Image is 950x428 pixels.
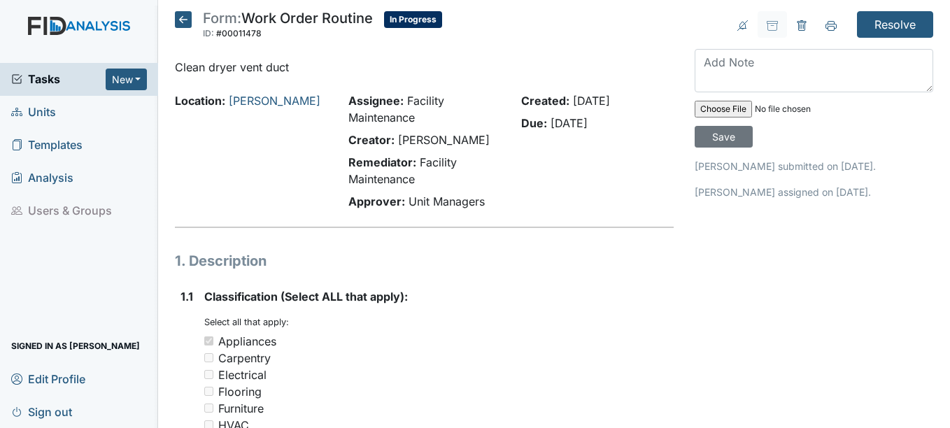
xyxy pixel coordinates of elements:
span: In Progress [384,11,442,28]
span: Classification (Select ALL that apply): [204,290,408,304]
h1: 1. Description [175,250,673,271]
span: Sign out [11,401,72,422]
span: Form: [203,10,241,27]
div: Electrical [218,366,267,383]
input: Carpentry [204,353,213,362]
span: [DATE] [573,94,610,108]
strong: Remediator: [348,155,416,169]
span: Signed in as [PERSON_NAME] [11,335,140,357]
span: Analysis [11,167,73,189]
div: Furniture [218,400,264,417]
input: Flooring [204,387,213,396]
label: 1.1 [180,288,193,305]
div: Appliances [218,333,276,350]
input: Electrical [204,370,213,379]
div: Carpentry [218,350,271,366]
span: Edit Profile [11,368,85,390]
a: Tasks [11,71,106,87]
input: Save [695,126,753,148]
span: ID: [203,28,214,38]
span: Units [11,101,56,123]
a: [PERSON_NAME] [229,94,320,108]
input: Resolve [857,11,933,38]
strong: Created: [521,94,569,108]
span: [DATE] [551,116,588,130]
input: Appliances [204,336,213,345]
div: Flooring [218,383,262,400]
strong: Due: [521,116,547,130]
span: Templates [11,134,83,156]
strong: Assignee: [348,94,404,108]
div: Work Order Routine [203,11,373,42]
button: New [106,69,148,90]
small: Select all that apply: [204,317,289,327]
p: Clean dryer vent duct [175,59,673,76]
p: [PERSON_NAME] submitted on [DATE]. [695,159,933,173]
span: Unit Managers [409,194,485,208]
strong: Creator: [348,133,395,147]
input: Furniture [204,404,213,413]
span: [PERSON_NAME] [398,133,490,147]
strong: Location: [175,94,225,108]
span: #00011478 [216,28,262,38]
p: [PERSON_NAME] assigned on [DATE]. [695,185,933,199]
strong: Approver: [348,194,405,208]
